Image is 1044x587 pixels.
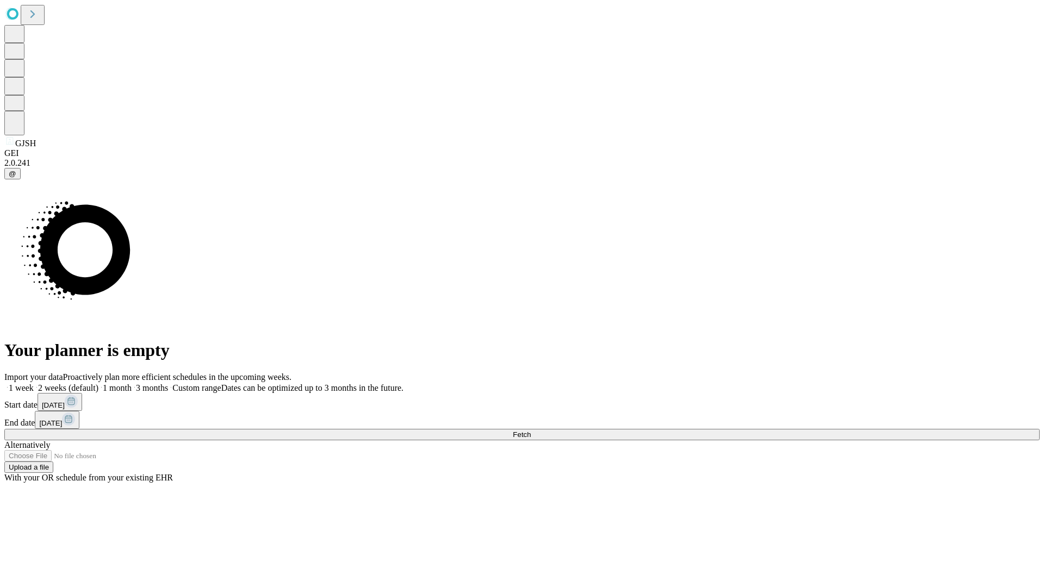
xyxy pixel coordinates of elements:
span: Fetch [513,430,531,439]
div: 2.0.241 [4,158,1040,168]
h1: Your planner is empty [4,340,1040,360]
span: 1 week [9,383,34,392]
div: Start date [4,393,1040,411]
button: Upload a file [4,461,53,473]
span: 1 month [103,383,132,392]
span: With your OR schedule from your existing EHR [4,473,173,482]
span: [DATE] [42,401,65,409]
button: @ [4,168,21,179]
button: Fetch [4,429,1040,440]
div: End date [4,411,1040,429]
div: GEI [4,148,1040,158]
button: [DATE] [35,411,79,429]
span: Import your data [4,372,63,382]
span: 2 weeks (default) [38,383,98,392]
span: 3 months [136,383,168,392]
span: Alternatively [4,440,50,449]
button: [DATE] [38,393,82,411]
span: Dates can be optimized up to 3 months in the future. [221,383,403,392]
span: Proactively plan more efficient schedules in the upcoming weeks. [63,372,291,382]
span: Custom range [172,383,221,392]
span: @ [9,170,16,178]
span: [DATE] [39,419,62,427]
span: GJSH [15,139,36,148]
